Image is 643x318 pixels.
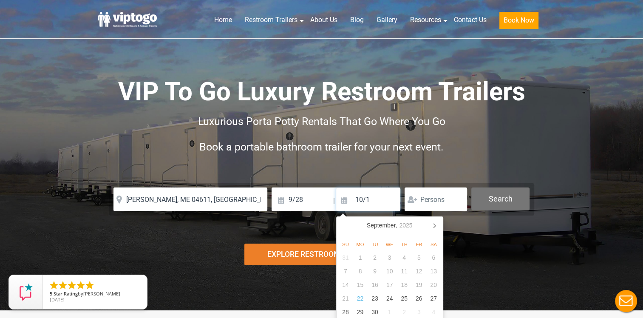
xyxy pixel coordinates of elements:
div: 23 [368,292,382,305]
i: 2025 [399,220,412,230]
div: 7 [338,264,353,278]
li:  [49,280,59,290]
li:  [85,280,95,290]
span: by [50,291,140,297]
div: 31 [338,251,353,264]
span: Star Rating [54,290,78,297]
div: 8 [353,264,368,278]
li:  [76,280,86,290]
div: 27 [426,292,441,305]
div: 24 [382,292,397,305]
div: 14 [338,278,353,292]
div: 25 [397,292,412,305]
a: Resources [404,11,448,29]
div: 6 [426,251,441,264]
input: Pickup [336,187,401,211]
div: 19 [411,278,426,292]
input: Where do you need your restroom? [113,187,267,211]
div: 11 [397,264,412,278]
a: Home [208,11,238,29]
div: Sa [426,239,441,250]
div: 4 [397,251,412,264]
input: Delivery [272,187,332,211]
div: 5 [411,251,426,264]
button: Book Now [499,12,538,29]
a: Gallery [370,11,404,29]
span: 5 [50,290,52,297]
a: Contact Us [448,11,493,29]
div: Explore Restroom Trailers [244,244,399,265]
input: Persons [405,187,467,211]
img: Review Rating [17,284,34,301]
div: 1 [353,251,368,264]
div: 15 [353,278,368,292]
div: Mo [353,239,368,250]
span: Luxurious Porta Potty Rentals That Go Where You Go [198,115,445,128]
span: [PERSON_NAME] [83,290,120,297]
span: | [333,187,335,215]
div: 18 [397,278,412,292]
div: 22 [353,292,368,305]
div: 9 [368,264,382,278]
div: 21 [338,292,353,305]
span: VIP To Go Luxury Restroom Trailers [118,77,525,107]
div: 13 [426,264,441,278]
span: Book a portable bathroom trailer for your next event. [199,141,444,153]
div: Fr [411,239,426,250]
div: 3 [382,251,397,264]
div: 20 [426,278,441,292]
div: 17 [382,278,397,292]
div: 12 [411,264,426,278]
div: Su [338,239,353,250]
a: Book Now [493,11,545,34]
div: We [382,239,397,250]
div: 2 [368,251,382,264]
div: 16 [368,278,382,292]
li:  [67,280,77,290]
a: Blog [344,11,370,29]
a: Restroom Trailers [238,11,304,29]
div: September, [363,219,416,232]
div: 26 [411,292,426,305]
div: Th [397,239,412,250]
div: Tu [368,239,382,250]
span: [DATE] [50,296,65,303]
div: 10 [382,264,397,278]
button: Search [471,187,530,210]
a: About Us [304,11,344,29]
li:  [58,280,68,290]
button: Live Chat [609,284,643,318]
